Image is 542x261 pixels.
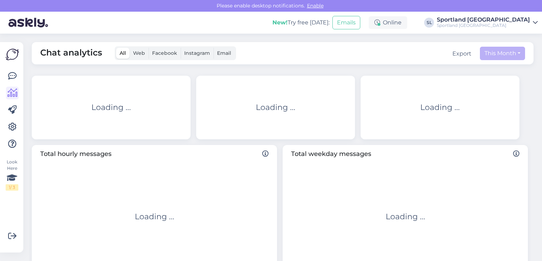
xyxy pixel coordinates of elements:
div: Loading ... [135,211,174,222]
div: Online [369,16,407,29]
button: This Month [480,47,525,60]
div: Sportland [GEOGRAPHIC_DATA] [437,23,530,28]
div: Look Here [6,159,18,191]
div: Loading ... [386,211,425,222]
button: Emails [332,16,360,29]
span: Instagram [184,50,210,56]
a: Sportland [GEOGRAPHIC_DATA]Sportland [GEOGRAPHIC_DATA] [437,17,538,28]
div: Loading ... [91,101,131,113]
div: 1 / 3 [6,184,18,191]
span: Facebook [152,50,177,56]
div: SL [424,18,434,28]
img: Askly Logo [6,48,19,61]
div: Loading ... [420,101,460,113]
div: Try free [DATE]: [272,18,330,27]
b: New! [272,19,288,26]
span: All [120,50,126,56]
span: Enable [305,2,326,9]
button: Export [452,50,471,58]
span: Total weekday messages [291,149,519,159]
div: Sportland [GEOGRAPHIC_DATA] [437,17,530,23]
span: Total hourly messages [40,149,269,159]
span: Chat analytics [40,46,102,60]
span: Email [217,50,231,56]
div: Loading ... [256,101,295,113]
span: Web [133,50,145,56]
